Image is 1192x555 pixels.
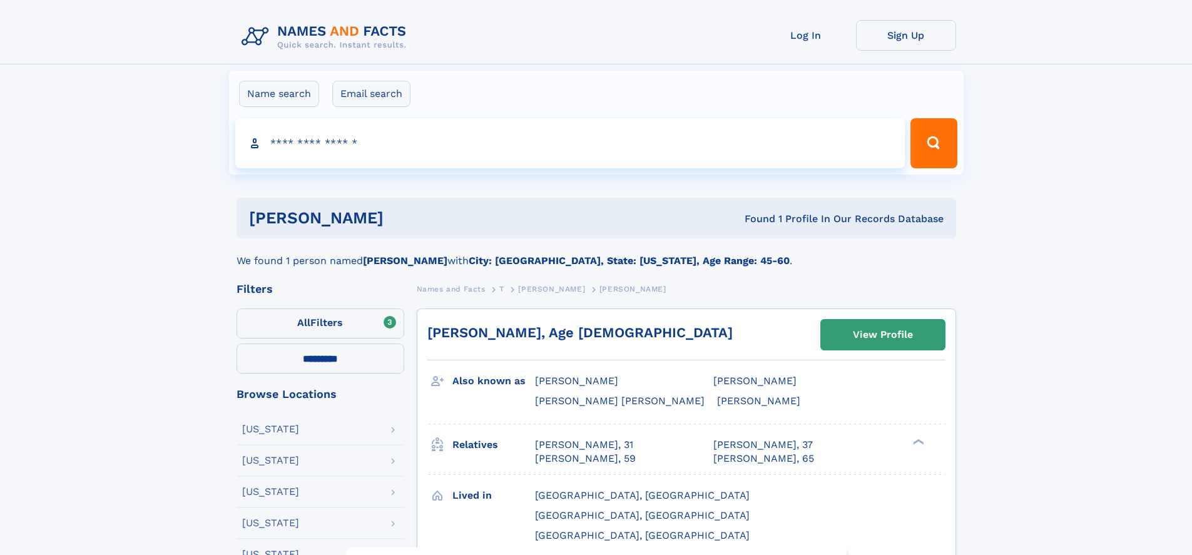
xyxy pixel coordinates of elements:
[452,434,535,456] h3: Relatives
[427,325,733,340] a: [PERSON_NAME], Age [DEMOGRAPHIC_DATA]
[910,437,925,446] div: ❯
[713,452,814,466] a: [PERSON_NAME], 65
[242,456,299,466] div: [US_STATE]
[535,509,750,521] span: [GEOGRAPHIC_DATA], [GEOGRAPHIC_DATA]
[856,20,956,51] a: Sign Up
[417,281,486,297] a: Names and Facts
[469,255,790,267] b: City: [GEOGRAPHIC_DATA], State: [US_STATE], Age Range: 45-60
[363,255,447,267] b: [PERSON_NAME]
[756,20,856,51] a: Log In
[332,81,410,107] label: Email search
[242,518,299,528] div: [US_STATE]
[518,281,585,297] a: [PERSON_NAME]
[499,281,504,297] a: T
[713,438,813,452] a: [PERSON_NAME], 37
[237,20,417,54] img: Logo Names and Facts
[535,452,636,466] a: [PERSON_NAME], 59
[249,210,564,226] h1: [PERSON_NAME]
[235,118,905,168] input: search input
[535,375,618,387] span: [PERSON_NAME]
[499,285,504,293] span: T
[452,485,535,506] h3: Lived in
[237,238,956,268] div: We found 1 person named with .
[237,283,404,295] div: Filters
[237,389,404,400] div: Browse Locations
[535,529,750,541] span: [GEOGRAPHIC_DATA], [GEOGRAPHIC_DATA]
[242,487,299,497] div: [US_STATE]
[452,370,535,392] h3: Also known as
[535,395,705,407] span: [PERSON_NAME] [PERSON_NAME]
[535,438,633,452] a: [PERSON_NAME], 31
[242,424,299,434] div: [US_STATE]
[717,395,800,407] span: [PERSON_NAME]
[518,285,585,293] span: [PERSON_NAME]
[564,212,944,226] div: Found 1 Profile In Our Records Database
[239,81,319,107] label: Name search
[910,118,957,168] button: Search Button
[535,489,750,501] span: [GEOGRAPHIC_DATA], [GEOGRAPHIC_DATA]
[853,320,913,349] div: View Profile
[821,320,945,350] a: View Profile
[713,375,797,387] span: [PERSON_NAME]
[237,308,404,339] label: Filters
[599,285,666,293] span: [PERSON_NAME]
[297,317,310,328] span: All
